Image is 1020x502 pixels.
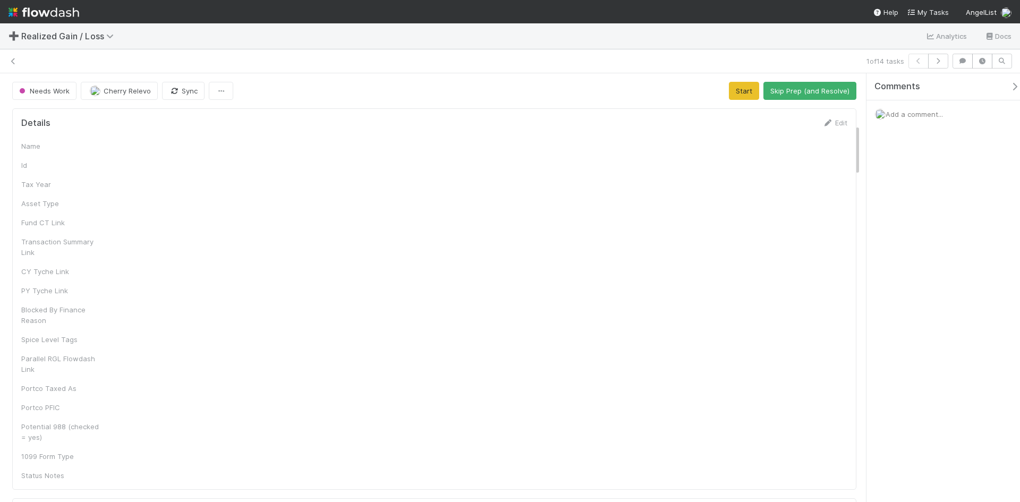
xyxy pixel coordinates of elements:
button: Skip Prep (and Resolve) [763,82,856,100]
div: Transaction Summary Link [21,236,101,258]
span: Cherry Relevo [104,87,151,95]
div: 1099 Form Type [21,451,101,462]
button: Start [729,82,759,100]
div: Asset Type [21,198,101,209]
div: Tax Year [21,179,101,190]
div: Parallel RGL Flowdash Link [21,353,101,375]
button: Cherry Relevo [81,82,158,100]
div: CY Tyche Link [21,266,101,277]
div: Portco Taxed As [21,383,101,394]
img: avatar_1c2f0edd-858e-4812-ac14-2a8986687c67.png [1001,7,1011,18]
div: Help [873,7,898,18]
span: ➕ [8,31,19,40]
div: Fund CT Link [21,217,101,228]
span: My Tasks [907,8,949,16]
button: Sync [162,82,205,100]
a: Edit [822,118,847,127]
div: Spice Level Tags [21,334,101,345]
div: PY Tyche Link [21,285,101,296]
div: Name [21,141,101,151]
img: logo-inverted-e16ddd16eac7371096b0.svg [8,3,79,21]
div: Status Notes [21,470,101,481]
span: Add a comment... [886,110,943,118]
div: Blocked By Finance Reason [21,304,101,326]
span: AngelList [966,8,997,16]
img: avatar_1c2f0edd-858e-4812-ac14-2a8986687c67.png [90,86,100,96]
span: Realized Gain / Loss [21,31,119,41]
div: Id [21,160,101,171]
a: Analytics [925,30,967,42]
a: My Tasks [907,7,949,18]
h5: Details [21,118,50,129]
a: Docs [984,30,1011,42]
span: 1 of 14 tasks [866,56,904,66]
span: Comments [874,81,920,92]
div: Portco PFIC [21,402,101,413]
img: avatar_1c2f0edd-858e-4812-ac14-2a8986687c67.png [875,109,886,120]
div: Potential 988 (checked = yes) [21,421,101,443]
